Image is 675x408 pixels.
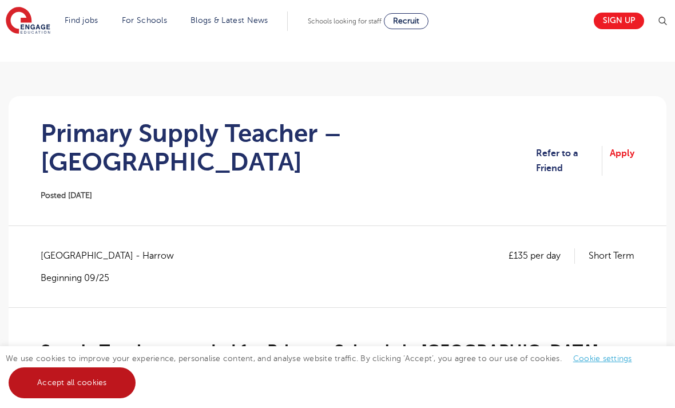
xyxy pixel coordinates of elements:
a: Accept all cookies [9,367,136,398]
span: We use cookies to improve your experience, personalise content, and analyse website traffic. By c... [6,354,644,387]
a: Blogs & Latest News [190,16,268,25]
span: Posted [DATE] [41,191,92,200]
h1: Primary Supply Teacher – [GEOGRAPHIC_DATA] [41,119,536,176]
p: Short Term [589,248,634,263]
a: Sign up [594,13,644,29]
a: Recruit [384,13,428,29]
a: For Schools [122,16,167,25]
a: Apply [610,146,634,176]
span: Schools looking for staff [308,17,382,25]
span: Recruit [393,17,419,25]
a: Refer to a Friend [536,146,602,176]
a: Find jobs [65,16,98,25]
p: Beginning 09/25 [41,272,185,284]
a: Cookie settings [573,354,632,363]
p: £135 per day [509,248,575,263]
span: [GEOGRAPHIC_DATA] - Harrow [41,248,185,263]
img: Engage Education [6,7,50,35]
h2: Supply Teachers needed for Primary Schools in [GEOGRAPHIC_DATA] [41,342,634,361]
